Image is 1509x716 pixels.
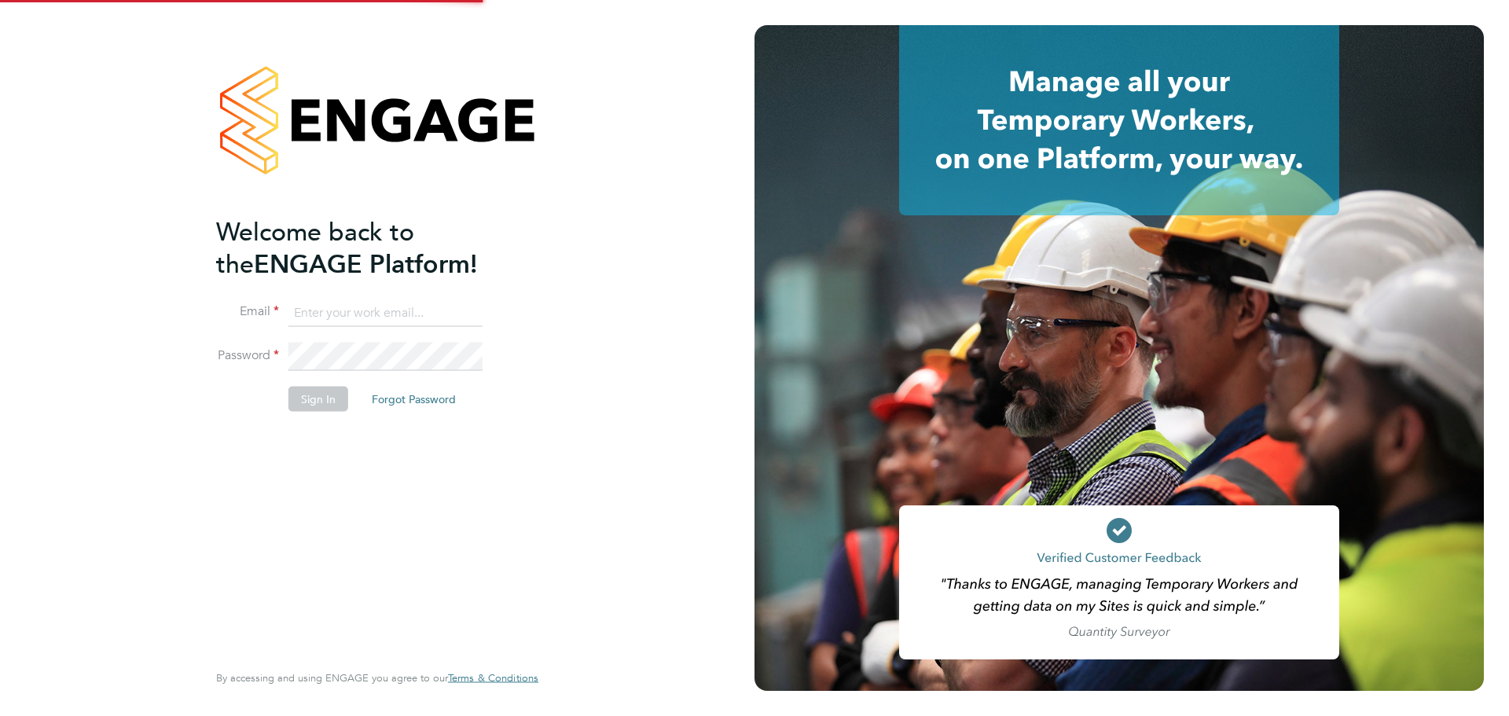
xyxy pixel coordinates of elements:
h2: ENGAGE Platform! [216,215,523,280]
label: Password [216,347,279,364]
input: Enter your work email... [288,299,483,327]
a: Terms & Conditions [448,672,538,685]
button: Forgot Password [359,387,468,412]
span: Welcome back to the [216,216,414,279]
button: Sign In [288,387,348,412]
label: Email [216,303,279,320]
span: Terms & Conditions [448,671,538,685]
span: By accessing and using ENGAGE you agree to our [216,671,538,685]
